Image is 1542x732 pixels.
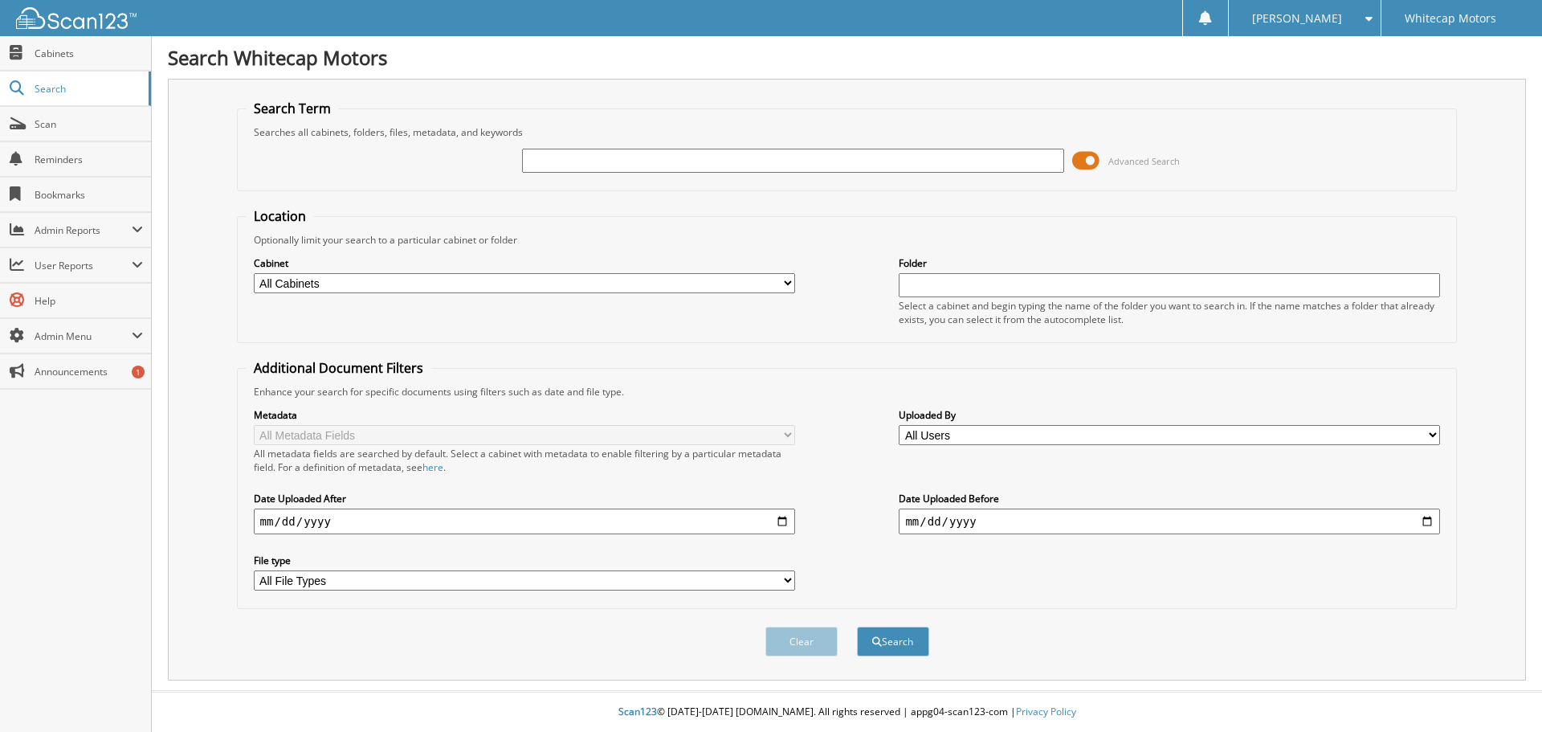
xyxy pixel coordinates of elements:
[168,44,1526,71] h1: Search Whitecap Motors
[132,366,145,378] div: 1
[152,693,1542,732] div: © [DATE]-[DATE] [DOMAIN_NAME]. All rights reserved | appg04-scan123-com |
[246,125,1449,139] div: Searches all cabinets, folders, files, metadata, and keywords
[254,509,795,534] input: start
[857,627,929,656] button: Search
[899,492,1440,505] label: Date Uploaded Before
[35,329,132,343] span: Admin Menu
[254,408,795,422] label: Metadata
[1108,155,1180,167] span: Advanced Search
[246,100,339,117] legend: Search Term
[899,299,1440,326] div: Select a cabinet and begin typing the name of the folder you want to search in. If the name match...
[618,705,657,718] span: Scan123
[16,7,137,29] img: scan123-logo-white.svg
[35,259,132,272] span: User Reports
[899,509,1440,534] input: end
[899,256,1440,270] label: Folder
[35,117,143,131] span: Scan
[254,447,795,474] div: All metadata fields are searched by default. Select a cabinet with metadata to enable filtering b...
[35,365,143,378] span: Announcements
[35,188,143,202] span: Bookmarks
[254,256,795,270] label: Cabinet
[899,408,1440,422] label: Uploaded By
[246,359,431,377] legend: Additional Document Filters
[35,153,143,166] span: Reminders
[35,294,143,308] span: Help
[1016,705,1076,718] a: Privacy Policy
[765,627,838,656] button: Clear
[422,460,443,474] a: here
[246,207,314,225] legend: Location
[1462,655,1542,732] iframe: Chat Widget
[246,385,1449,399] div: Enhance your search for specific documents using filters such as date and file type.
[254,554,795,567] label: File type
[35,47,143,60] span: Cabinets
[254,492,795,505] label: Date Uploaded After
[1405,14,1496,23] span: Whitecap Motors
[35,223,132,237] span: Admin Reports
[246,233,1449,247] div: Optionally limit your search to a particular cabinet or folder
[1252,14,1342,23] span: [PERSON_NAME]
[35,82,141,96] span: Search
